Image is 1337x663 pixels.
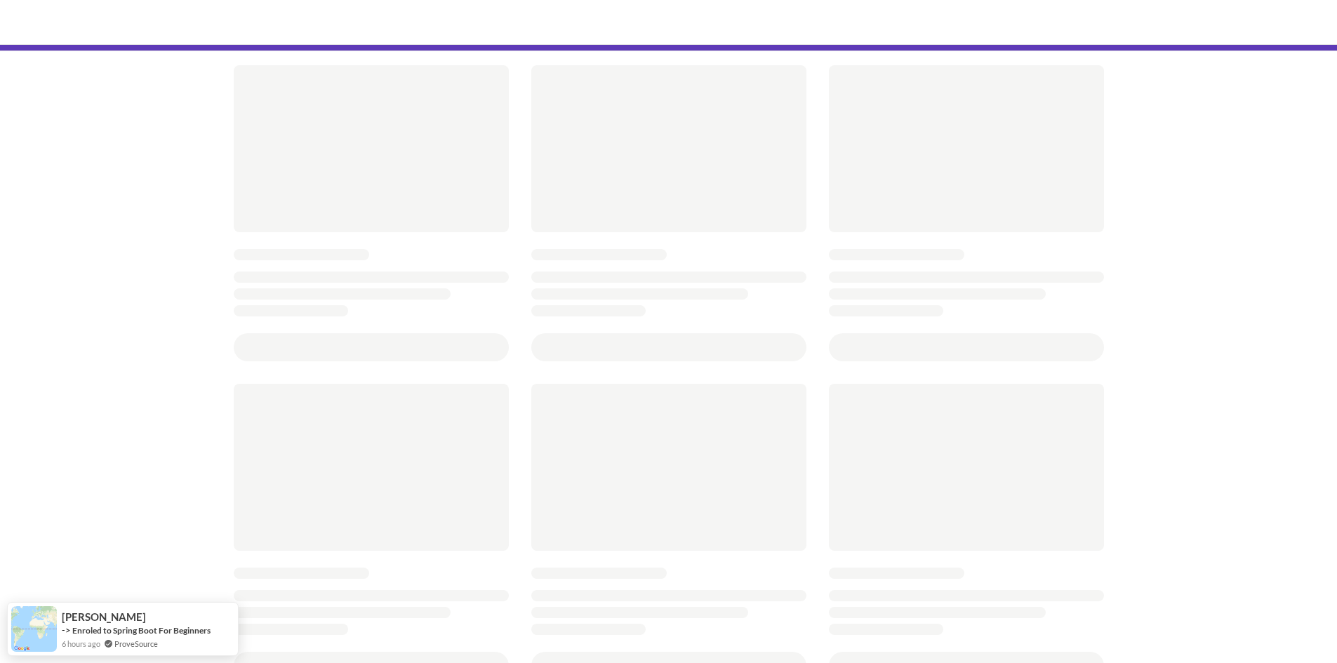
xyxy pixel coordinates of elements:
a: ProveSource [114,638,158,650]
span: -> [62,624,71,636]
span: [PERSON_NAME] [62,611,146,623]
img: provesource social proof notification image [11,606,57,652]
span: 6 hours ago [62,638,100,650]
a: Enroled to Spring Boot For Beginners [72,624,211,636]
